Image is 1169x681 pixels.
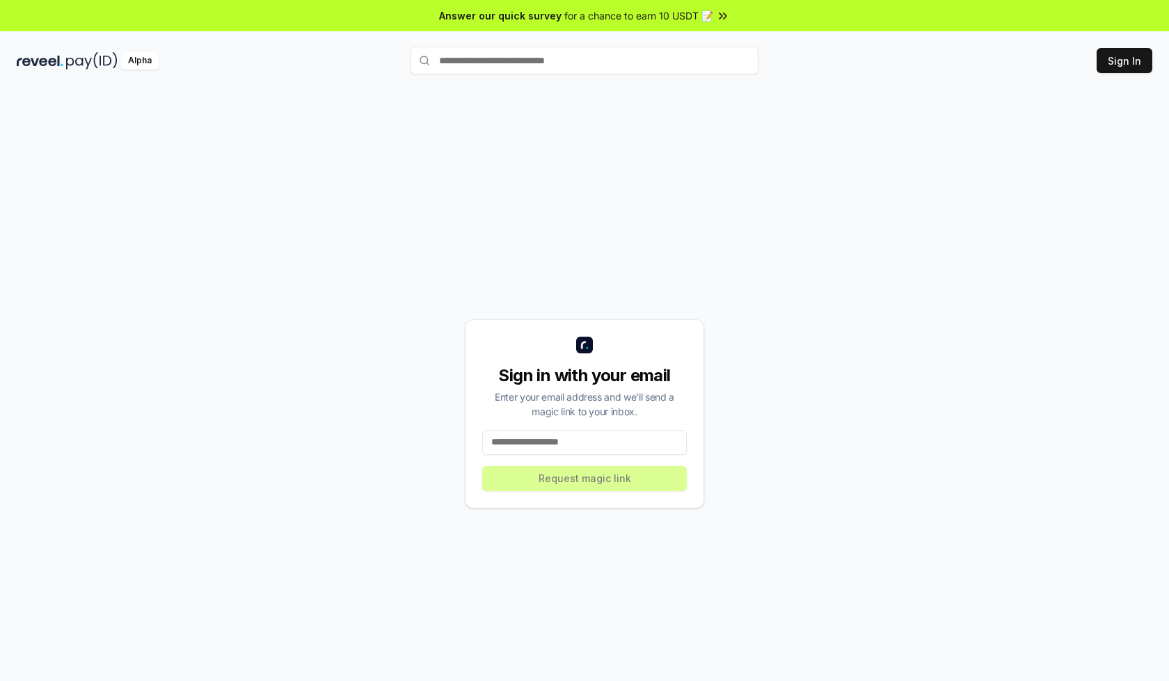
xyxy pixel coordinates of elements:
[120,52,159,70] div: Alpha
[66,52,118,70] img: pay_id
[17,52,63,70] img: reveel_dark
[576,337,593,353] img: logo_small
[439,8,562,23] span: Answer our quick survey
[482,390,687,419] div: Enter your email address and we’ll send a magic link to your inbox.
[564,8,713,23] span: for a chance to earn 10 USDT 📝
[1097,48,1152,73] button: Sign In
[482,364,687,387] div: Sign in with your email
